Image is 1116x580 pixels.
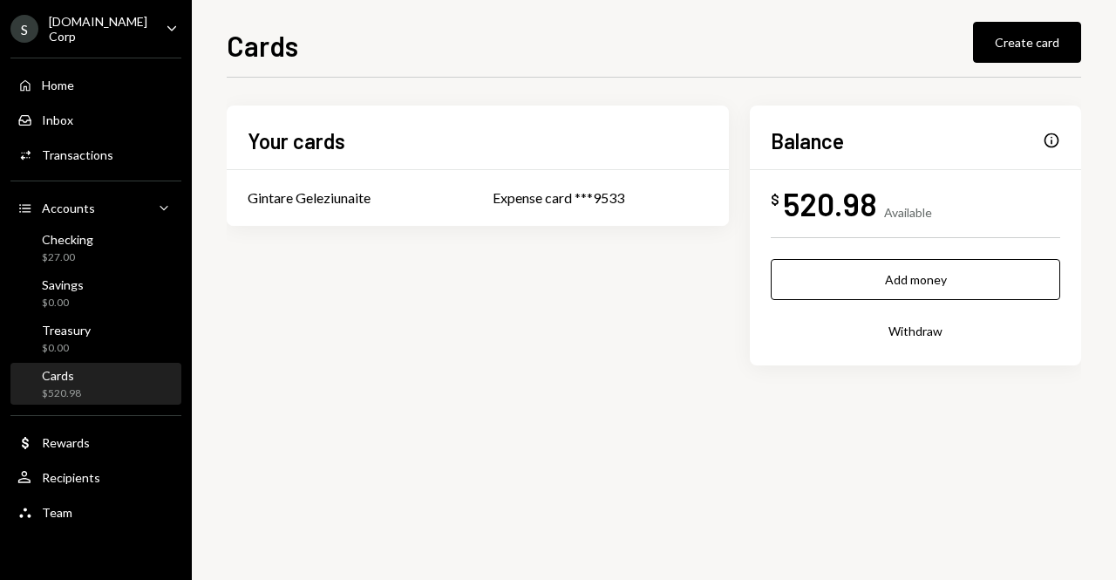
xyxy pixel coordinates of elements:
[10,461,181,493] a: Recipients
[10,426,181,458] a: Rewards
[42,296,84,310] div: $0.00
[42,341,91,356] div: $0.00
[783,184,877,223] div: 520.98
[42,113,73,127] div: Inbox
[973,22,1081,63] button: Create card
[42,201,95,215] div: Accounts
[42,277,84,292] div: Savings
[42,250,93,265] div: $27.00
[248,188,371,208] div: Gintare Geleziunaite
[493,188,708,208] div: Expense card ***9533
[42,505,72,520] div: Team
[10,496,181,528] a: Team
[771,259,1060,300] button: Add money
[42,323,91,338] div: Treasury
[227,28,298,63] h1: Cards
[49,14,152,44] div: [DOMAIN_NAME] Corp
[10,139,181,170] a: Transactions
[10,192,181,223] a: Accounts
[10,104,181,135] a: Inbox
[884,205,932,220] div: Available
[771,191,779,208] div: $
[42,386,81,401] div: $520.98
[42,147,113,162] div: Transactions
[42,435,90,450] div: Rewards
[10,15,38,43] div: S
[771,310,1060,351] button: Withdraw
[248,126,345,155] h2: Your cards
[10,227,181,269] a: Checking$27.00
[10,317,181,359] a: Treasury$0.00
[10,272,181,314] a: Savings$0.00
[771,126,844,155] h2: Balance
[42,368,81,383] div: Cards
[42,78,74,92] div: Home
[10,69,181,100] a: Home
[42,232,93,247] div: Checking
[42,470,100,485] div: Recipients
[10,363,181,405] a: Cards$520.98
